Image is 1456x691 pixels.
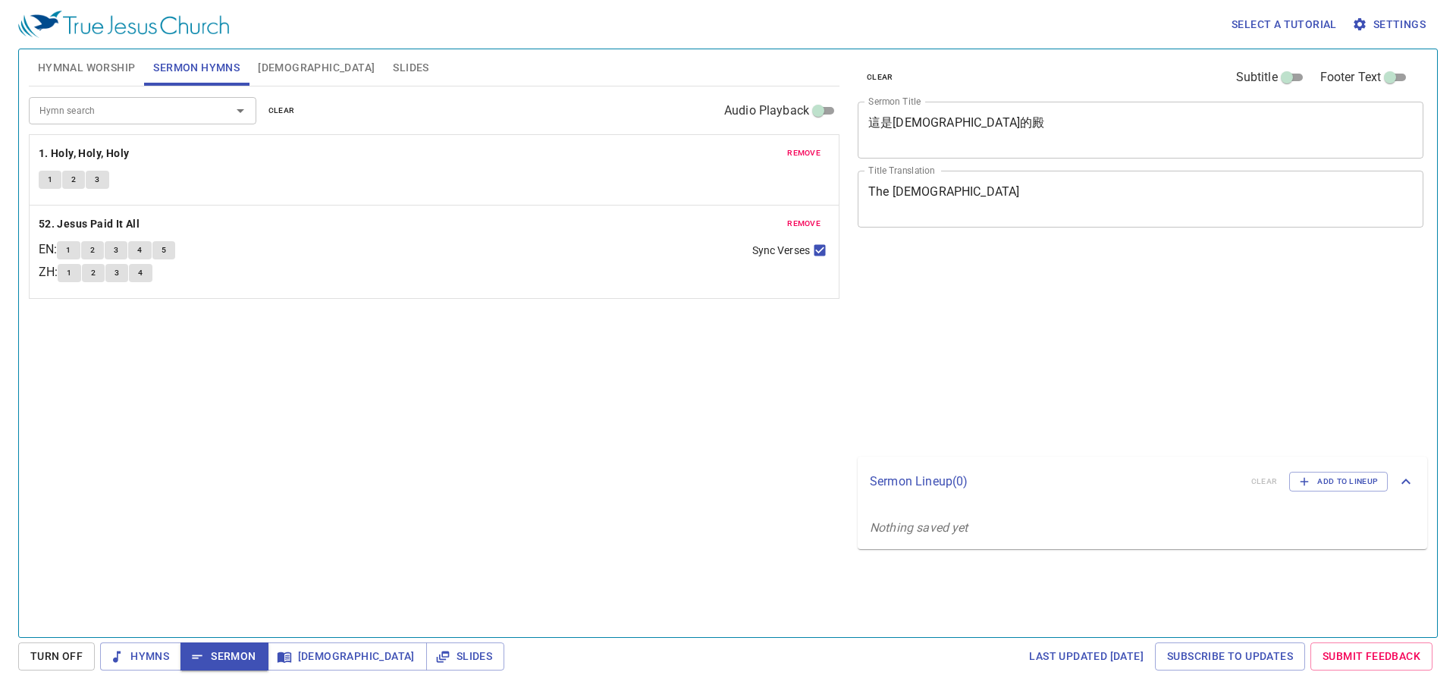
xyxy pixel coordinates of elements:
span: Hymnal Worship [38,58,136,77]
span: 4 [137,243,142,257]
button: 2 [62,171,85,189]
button: 5 [152,241,175,259]
button: [DEMOGRAPHIC_DATA] [268,642,427,671]
span: 2 [91,266,96,280]
span: 3 [115,266,119,280]
span: Add to Lineup [1299,475,1378,488]
button: remove [778,144,830,162]
span: 5 [162,243,166,257]
button: remove [778,215,830,233]
span: [DEMOGRAPHIC_DATA] [280,647,415,666]
img: True Jesus Church [18,11,229,38]
span: Slides [438,647,492,666]
button: Select a tutorial [1225,11,1343,39]
button: 4 [129,264,152,282]
span: remove [787,146,821,160]
button: 2 [82,264,105,282]
button: Slides [426,642,504,671]
span: Slides [393,58,428,77]
button: 4 [128,241,151,259]
b: 1. Holy, Holy, Holy [39,144,130,163]
span: 1 [48,173,52,187]
span: Subscribe to Updates [1167,647,1293,666]
button: clear [259,102,304,120]
a: Last updated [DATE] [1023,642,1150,671]
button: 1 [39,171,61,189]
button: Add to Lineup [1289,472,1388,492]
span: 2 [71,173,76,187]
p: Sermon Lineup ( 0 ) [870,473,1239,491]
span: Sermon Hymns [153,58,240,77]
p: ZH : [39,263,58,281]
button: 3 [86,171,108,189]
p: EN : [39,240,57,259]
span: 1 [66,243,71,257]
button: Turn Off [18,642,95,671]
button: 3 [105,241,127,259]
span: Sermon [193,647,256,666]
span: 1 [67,266,71,280]
i: Nothing saved yet [870,520,968,535]
button: 2 [81,241,104,259]
span: Footer Text [1320,68,1382,86]
button: clear [858,68,902,86]
button: Settings [1349,11,1432,39]
span: 3 [95,173,99,187]
span: clear [268,104,295,118]
span: Select a tutorial [1232,15,1337,34]
span: remove [787,217,821,231]
span: Last updated [DATE] [1029,647,1144,666]
textarea: The [DEMOGRAPHIC_DATA] [868,184,1413,213]
span: clear [867,71,893,84]
button: 52. Jesus Paid It All [39,215,143,234]
span: Turn Off [30,647,83,666]
a: Submit Feedback [1310,642,1432,671]
span: 3 [114,243,118,257]
span: Submit Feedback [1323,647,1420,666]
button: Hymns [100,642,181,671]
span: Audio Playback [724,102,809,120]
span: 4 [138,266,143,280]
button: 1. Holy, Holy, Holy [39,144,132,163]
b: 52. Jesus Paid It All [39,215,140,234]
button: 1 [58,264,80,282]
span: Sync Verses [752,243,810,259]
span: Subtitle [1236,68,1278,86]
iframe: from-child [852,243,1312,451]
span: Hymns [112,647,169,666]
button: Open [230,100,251,121]
span: Settings [1355,15,1426,34]
span: 2 [90,243,95,257]
div: Sermon Lineup(0)clearAdd to Lineup [858,457,1427,507]
a: Subscribe to Updates [1155,642,1305,671]
span: [DEMOGRAPHIC_DATA] [258,58,375,77]
button: 1 [57,241,80,259]
textarea: 這是[DEMOGRAPHIC_DATA]的殿 [868,115,1413,144]
button: 3 [105,264,128,282]
button: Sermon [180,642,268,671]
